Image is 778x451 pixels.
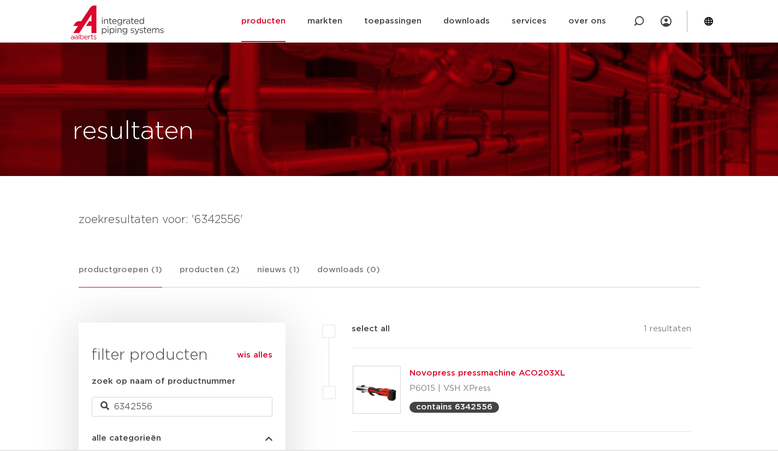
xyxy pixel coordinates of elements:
[92,397,272,417] input: zoeken
[92,375,235,388] label: zoek op naam of productnummer
[416,403,492,411] p: contains 6342556
[335,323,390,336] label: select all
[180,263,240,287] a: producten (2)
[409,369,565,377] a: Novopress pressmachine ACO203XL
[257,263,300,287] a: nieuws (1)
[92,434,161,442] span: alle categorieën
[79,211,700,229] h4: zoekresultaten voor: '6342556'
[92,344,272,366] h3: filter producten
[317,263,380,287] a: downloads (0)
[237,349,272,362] a: wis alles
[409,380,565,397] p: P6015 | VSH XPress
[73,114,194,149] h1: resultaten
[644,323,691,339] p: 1 resultaten
[661,9,672,33] div: my IPS
[79,263,162,288] a: productgroepen (1)
[92,434,272,442] button: alle categorieën
[353,366,400,413] img: Thumbnail for Novopress pressmachine ACO203XL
